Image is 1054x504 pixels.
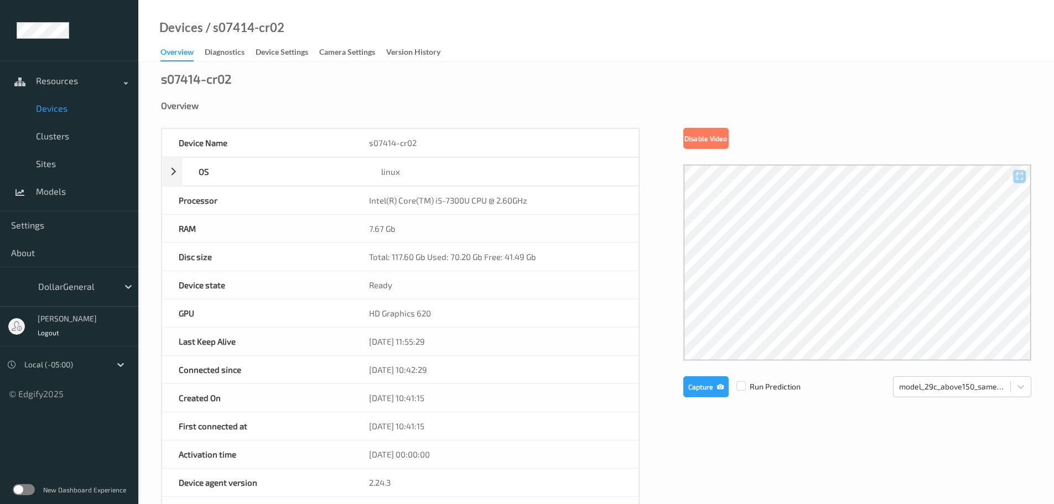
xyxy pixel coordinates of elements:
[352,243,638,271] div: Total: 117.60 Gb Used: 70.20 Gb Free: 41.49 Gb
[352,412,638,440] div: [DATE] 10:41:15
[182,158,365,185] div: OS
[352,328,638,355] div: [DATE] 11:55:29
[162,356,352,383] div: Connected since
[162,157,639,186] div: OSlinux
[256,46,308,60] div: Device Settings
[352,384,638,412] div: [DATE] 10:41:15
[352,469,638,496] div: 2.24.3
[162,328,352,355] div: Last Keep Alive
[162,440,352,468] div: Activation time
[160,46,194,61] div: Overview
[162,384,352,412] div: Created On
[352,440,638,468] div: [DATE] 00:00:00
[386,45,451,60] a: Version History
[162,129,352,157] div: Device Name
[205,46,245,60] div: Diagnostics
[160,45,205,61] a: Overview
[159,22,203,33] a: Devices
[352,271,638,299] div: Ready
[162,271,352,299] div: Device state
[352,215,638,242] div: 7.67 Gb
[352,356,638,383] div: [DATE] 10:42:29
[162,215,352,242] div: RAM
[386,46,440,60] div: Version History
[319,45,386,60] a: Camera Settings
[162,299,352,327] div: GPU
[352,129,638,157] div: s07414-cr02
[256,45,319,60] a: Device Settings
[205,45,256,60] a: Diagnostics
[162,412,352,440] div: First connected at
[729,381,801,392] span: Run Prediction
[352,299,638,327] div: HD Graphics 620
[319,46,375,60] div: Camera Settings
[365,158,638,185] div: linux
[162,243,352,271] div: Disc size
[203,22,284,33] div: / s07414-cr02
[162,469,352,496] div: Device agent version
[161,100,1031,111] div: Overview
[683,376,729,397] button: Capture
[162,186,352,214] div: Processor
[352,186,638,214] div: Intel(R) Core(TM) i5-7300U CPU @ 2.60GHz
[683,128,729,149] button: Disable Video
[161,73,231,84] div: s07414-cr02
